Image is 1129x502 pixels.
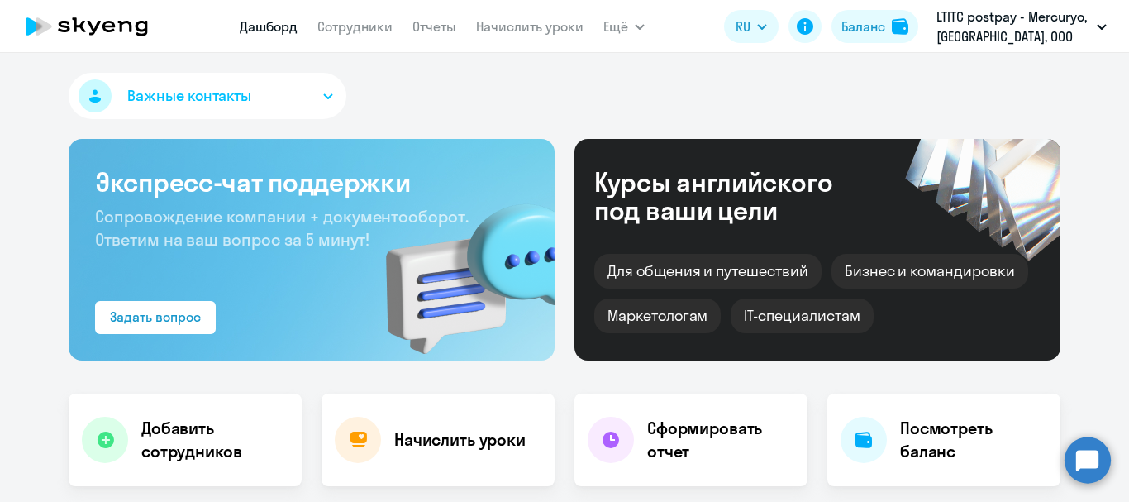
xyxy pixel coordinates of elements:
span: Ещё [603,17,628,36]
div: IT-специалистам [731,299,873,333]
button: Балансbalance [831,10,918,43]
div: Маркетологам [594,299,721,333]
button: LTITC postpay - Mercuryo, [GEOGRAPHIC_DATA], ООО [928,7,1115,46]
img: balance [892,18,908,35]
div: Задать вопрос [110,307,201,327]
button: Задать вопрос [95,301,216,334]
p: LTITC postpay - Mercuryo, [GEOGRAPHIC_DATA], ООО [936,7,1090,46]
div: Курсы английского под ваши цели [594,168,877,224]
span: RU [736,17,750,36]
a: Сотрудники [317,18,393,35]
h4: Сформировать отчет [647,417,794,463]
div: Баланс [841,17,885,36]
img: bg-img [362,175,555,361]
span: Важные контакты [127,85,251,107]
span: Сопровождение компании + документооборот. Ответим на ваш вопрос за 5 минут! [95,206,469,250]
button: Важные контакты [69,73,346,119]
h4: Добавить сотрудников [141,417,288,463]
button: Ещё [603,10,645,43]
button: RU [724,10,779,43]
a: Начислить уроки [476,18,584,35]
h4: Начислить уроки [394,428,526,452]
h3: Экспресс-чат поддержки [95,165,528,198]
div: Бизнес и командировки [831,254,1028,289]
a: Дашборд [240,18,298,35]
h4: Посмотреть баланс [900,417,1047,463]
div: Для общения и путешествий [594,254,822,289]
a: Отчеты [412,18,456,35]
